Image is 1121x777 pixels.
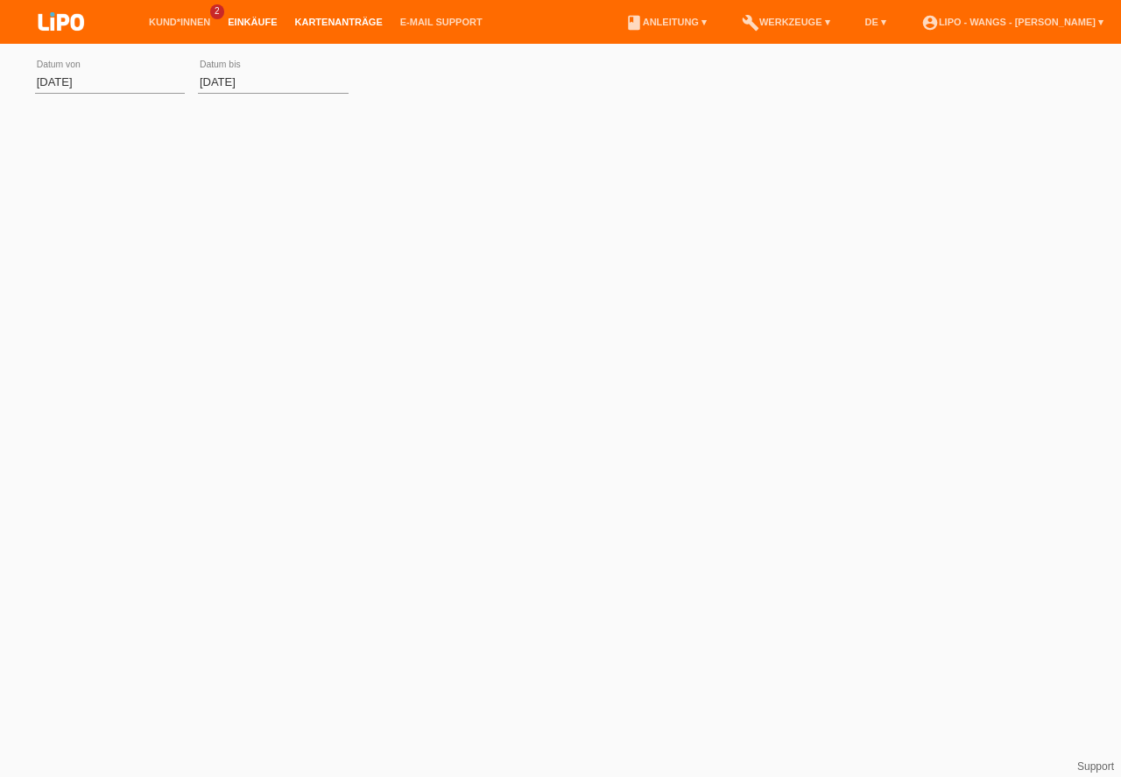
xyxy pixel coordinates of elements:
a: bookAnleitung ▾ [617,17,716,27]
i: build [742,14,759,32]
a: Kartenanträge [286,17,391,27]
a: Kund*innen [140,17,219,27]
a: buildWerkzeuge ▾ [733,17,839,27]
a: E-Mail Support [391,17,491,27]
i: account_circle [921,14,939,32]
a: Einkäufe [219,17,286,27]
a: account_circleLIPO - Wangs - [PERSON_NAME] ▾ [913,17,1112,27]
span: 2 [210,4,224,19]
a: Support [1077,760,1114,773]
i: book [625,14,643,32]
a: DE ▾ [857,17,895,27]
a: LIPO pay [18,36,105,49]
